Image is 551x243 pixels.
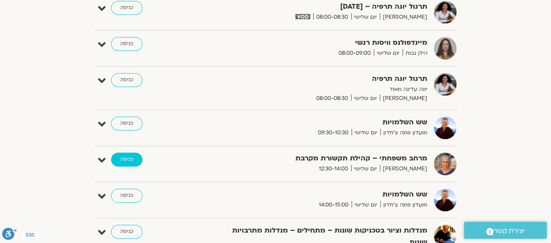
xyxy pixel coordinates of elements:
[380,13,427,22] span: [PERSON_NAME]
[111,73,142,87] a: כניסה
[313,13,351,22] span: 08:00-08:30
[464,222,547,239] a: יצירת קשר
[352,200,380,210] span: יום שלישי
[214,37,427,49] strong: מיינדפולנס וויסות רגשי
[316,164,351,173] span: 12:30-14:00
[335,49,374,58] span: 08:00-09:00
[380,200,427,210] span: מועדון פמה צ'ודרון
[351,164,380,173] span: יום שלישי
[315,128,352,137] span: 09:30-10:30
[111,117,142,130] a: כניסה
[214,153,427,164] strong: מרחב משפחתי – קהילת תקשורת מקרבת
[374,49,402,58] span: יום שלישי
[111,1,142,15] a: כניסה
[111,37,142,51] a: כניסה
[351,13,380,22] span: יום שלישי
[494,225,525,237] span: יצירת קשר
[111,153,142,166] a: כניסה
[111,225,142,239] a: כניסה
[214,1,427,13] strong: תרגול יוגה תרפיה – [DATE]
[380,94,427,103] span: [PERSON_NAME]
[214,189,427,200] strong: שש השלמויות
[214,73,427,85] strong: תרגול יוגה תרפיה
[316,200,352,210] span: 14:00-15:00
[111,189,142,203] a: כניסה
[352,128,380,137] span: יום שלישי
[214,85,427,94] p: יוגה עדינה מאוד
[402,49,427,58] span: הילן נבות
[313,94,351,103] span: 08:00-08:30
[295,14,310,19] img: vodicon
[380,164,427,173] span: [PERSON_NAME]
[214,117,427,128] strong: שש השלמויות
[351,94,380,103] span: יום שלישי
[380,128,427,137] span: מועדון פמה צ'ודרון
